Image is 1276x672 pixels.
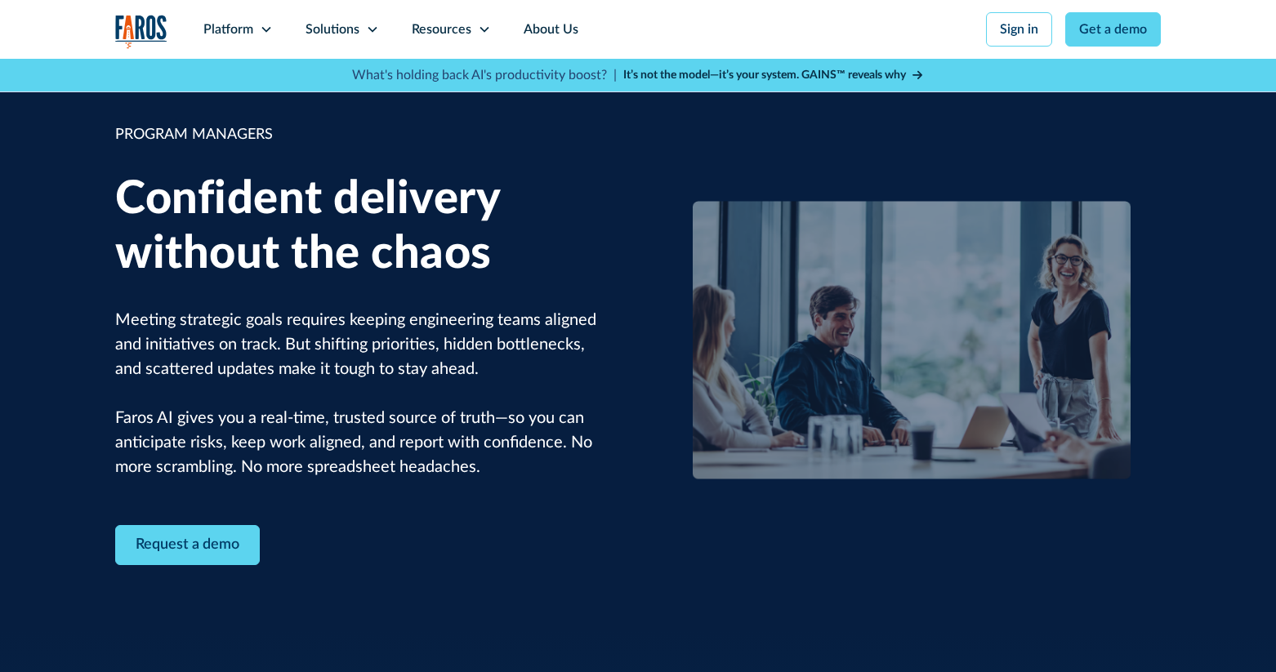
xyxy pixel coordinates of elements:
a: Get a demo [1065,12,1161,47]
div: Resources [412,20,471,39]
div: Solutions [306,20,359,39]
img: Logo of the analytics and reporting company Faros. [115,15,167,48]
strong: It’s not the model—it’s your system. GAINS™ reveals why [623,69,906,81]
h1: Confident delivery without the chaos [115,172,613,282]
a: It’s not the model—it’s your system. GAINS™ reveals why [623,67,924,84]
a: Sign in [986,12,1052,47]
p: Meeting strategic goals requires keeping engineering teams aligned and initiatives on track. But ... [115,308,613,479]
a: home [115,15,167,48]
div: Platform [203,20,253,39]
div: PROGRAM MANAGERS [115,124,613,146]
p: What's holding back AI's productivity boost? | [352,65,617,85]
a: Contact Modal [115,525,260,565]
